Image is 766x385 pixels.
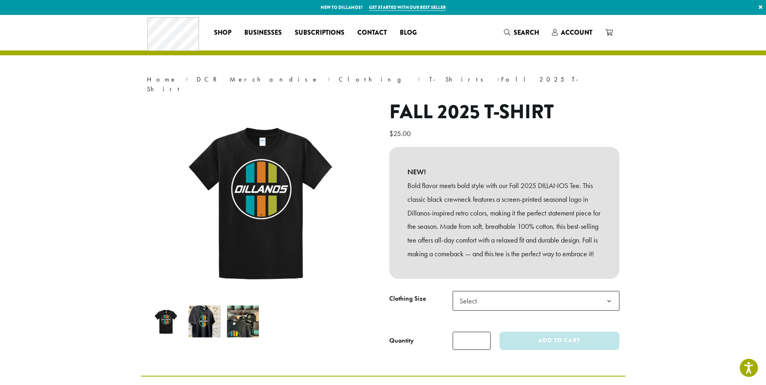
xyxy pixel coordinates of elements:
[453,332,491,350] input: Product quantity
[244,28,282,38] span: Businesses
[499,332,619,350] button: Add to cart
[369,4,446,11] a: Get started with our best seller
[407,165,601,179] b: NEW!
[189,305,220,337] img: Fall 2025 T-Shirt - Image 2
[389,129,413,138] bdi: 25.00
[418,72,420,84] span: ›
[147,75,619,94] nav: Breadcrumb
[197,75,319,84] a: DCR Merchandise
[295,28,344,38] span: Subscriptions
[429,75,489,84] a: T-Shirts
[400,28,417,38] span: Blog
[357,28,387,38] span: Contact
[514,28,539,37] span: Search
[453,291,619,311] span: Select
[339,75,409,84] a: Clothing
[407,179,601,261] p: Bold flavor meets bold style with our Fall 2025 DILLANOS Tee. This classic black crewneck feature...
[497,72,500,84] span: ›
[150,305,182,337] img: Fall 2025 T-Shirt
[147,75,177,84] a: Home
[327,72,330,84] span: ›
[214,28,231,38] span: Shop
[561,28,592,37] span: Account
[497,26,546,39] a: Search
[389,100,619,124] h1: Fall 2025 T-Shirt
[389,293,453,305] label: Clothing Size
[456,293,485,309] span: Select
[185,72,188,84] span: ›
[208,26,238,39] a: Shop
[227,305,259,337] img: Fall 2025 T-Shirt - Image 3
[389,336,414,345] div: Quantity
[389,129,393,138] span: $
